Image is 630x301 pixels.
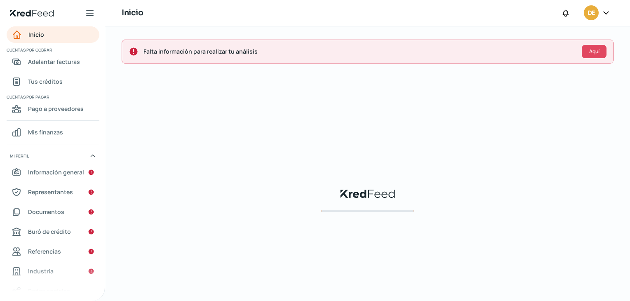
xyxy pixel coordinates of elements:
button: Aquí [582,45,606,58]
a: Representantes [7,184,99,200]
span: Cuentas por pagar [7,93,98,101]
span: Falta información para realizar tu análisis [143,46,575,56]
a: Mis finanzas [7,124,99,141]
a: Referencias [7,243,99,260]
span: Inicio [28,29,44,40]
span: Información general [28,167,84,177]
h1: Inicio [122,7,143,19]
a: Tus créditos [7,73,99,90]
span: Pago a proveedores [28,103,84,114]
span: Referencias [28,246,61,256]
span: Mis finanzas [28,127,63,137]
span: Redes sociales [28,286,70,296]
a: Redes sociales [7,283,99,299]
a: Adelantar facturas [7,54,99,70]
span: Mi perfil [10,152,29,160]
a: Industria [7,263,99,280]
span: DE [588,8,595,18]
span: Cuentas por cobrar [7,46,98,54]
a: Documentos [7,204,99,220]
span: Buró de crédito [28,226,71,237]
a: Buró de crédito [7,223,99,240]
a: Información general [7,164,99,181]
span: Aquí [589,49,599,54]
span: Tus créditos [28,76,63,87]
a: Pago a proveedores [7,101,99,117]
span: Adelantar facturas [28,56,80,67]
span: Documentos [28,207,64,217]
a: Inicio [7,26,99,43]
span: Industria [28,266,54,276]
span: Representantes [28,187,73,197]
